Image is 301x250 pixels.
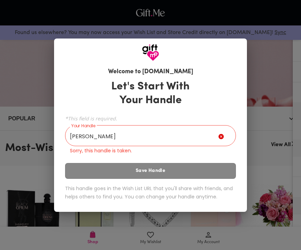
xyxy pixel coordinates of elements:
h6: Welcome to [DOMAIN_NAME] [108,67,193,77]
p: Sorry, this handle is taken. [70,147,231,154]
img: GiftMe Logo [142,44,159,61]
span: *This field is required. [65,115,236,122]
h6: This handle goes in the Wish List URL that you'll share with friends, and helps others to find yo... [65,184,236,201]
h3: Let's Start With Your Handle [103,80,198,107]
input: Your Handle [65,127,218,146]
